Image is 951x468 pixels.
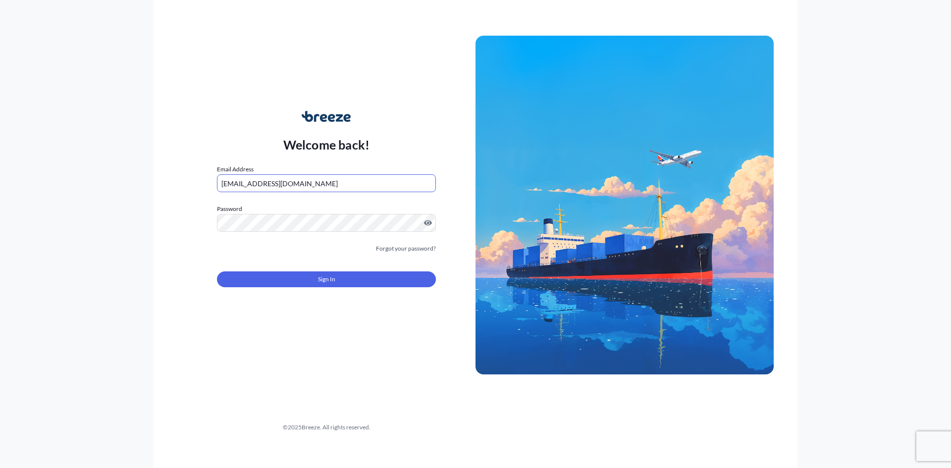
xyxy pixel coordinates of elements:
div: © 2025 Breeze. All rights reserved. [177,422,475,432]
button: Show password [424,219,432,227]
a: Forgot your password? [376,244,436,254]
label: Email Address [217,164,254,174]
img: Ship illustration [475,36,774,374]
input: example@gmail.com [217,174,436,192]
label: Password [217,204,436,214]
span: Sign In [318,274,335,284]
button: Sign In [217,271,436,287]
p: Welcome back! [283,137,370,153]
